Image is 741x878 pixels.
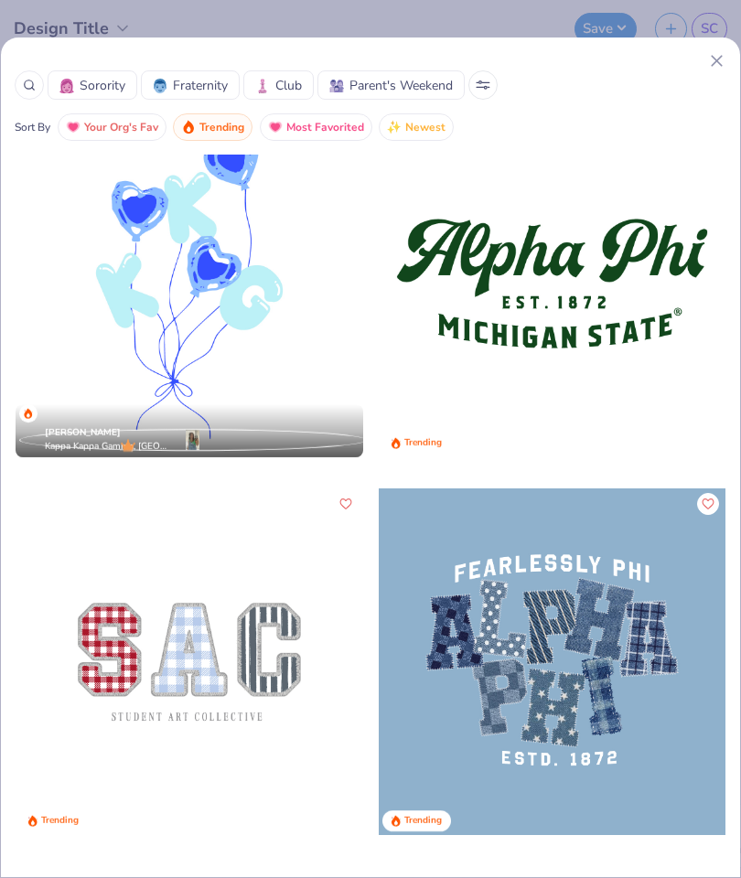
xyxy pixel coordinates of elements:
img: Parent's Weekend [329,79,344,93]
span: Your Org's Fav [84,117,158,138]
div: Sort By [15,119,50,135]
span: Fraternity [173,76,228,95]
span: Newest [405,117,446,138]
div: Trending [404,814,442,828]
span: Parent's Weekend [349,76,453,95]
button: Your Org's Fav [58,113,166,141]
img: most_fav.gif [268,120,283,134]
img: Fraternity [153,79,167,93]
img: trending.gif [181,120,196,134]
img: newest.gif [387,120,402,134]
button: Parent's WeekendParent's Weekend [317,70,465,100]
img: Club [255,79,270,93]
button: Trending [173,113,252,141]
img: Sorority [59,79,74,93]
button: Like [697,493,719,515]
span: Trending [199,117,244,138]
span: Kappa Kappa Gamma, [GEOGRAPHIC_DATA] [45,440,171,454]
span: Club [275,76,302,95]
button: SororitySorority [48,70,137,100]
div: Trending [404,436,442,450]
span: Sorority [80,76,125,95]
div: Trending [41,814,79,828]
button: Newest [379,113,454,141]
span: [PERSON_NAME] [45,426,121,439]
button: Like [335,493,357,515]
button: Most Favorited [260,113,372,141]
button: ClubClub [243,70,314,100]
button: FraternityFraternity [141,70,240,100]
img: most_fav.gif [66,120,81,134]
button: Sort Popup Button [468,70,498,100]
span: Most Favorited [286,117,364,138]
